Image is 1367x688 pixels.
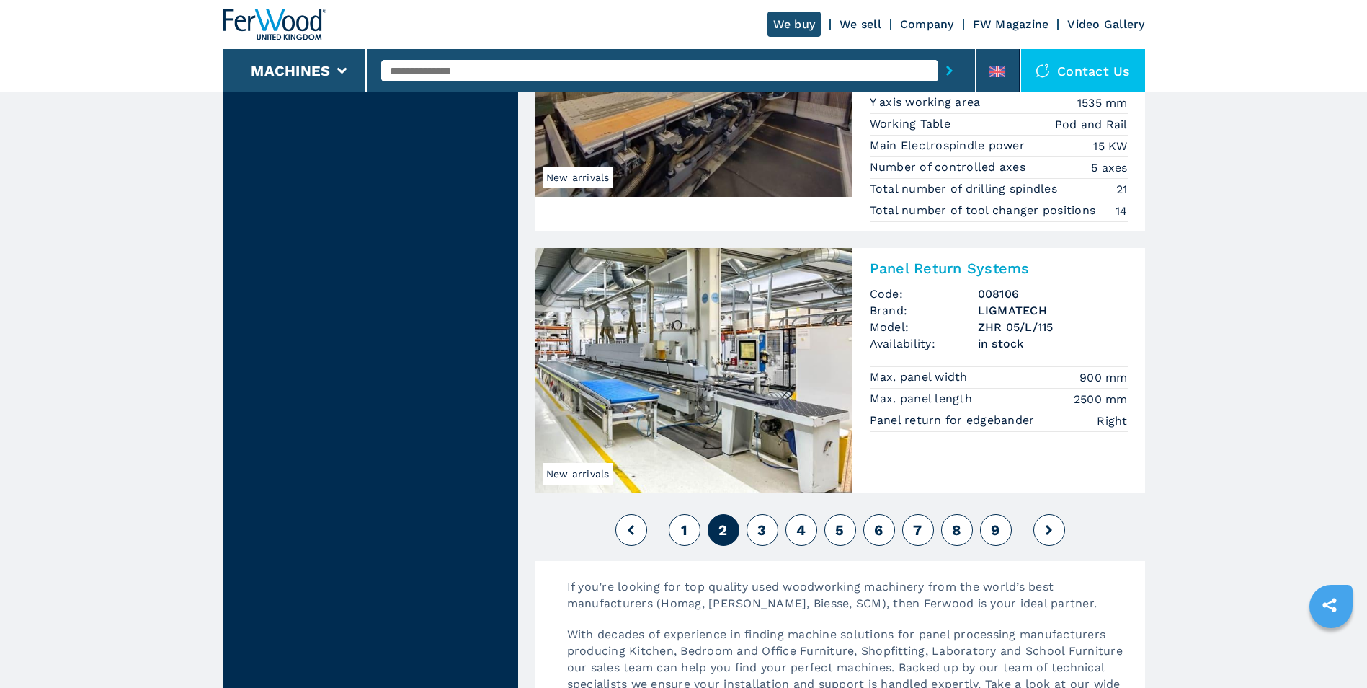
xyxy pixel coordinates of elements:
h3: ZHR 05/L/115 [978,319,1128,335]
em: Pod and Rail [1055,116,1128,133]
button: 9 [980,514,1012,546]
p: Total number of drilling spindles [870,181,1061,197]
button: 3 [747,514,778,546]
span: in stock [978,335,1128,352]
span: Model: [870,319,978,335]
em: 14 [1116,203,1128,219]
img: Ferwood [223,9,326,40]
p: Total number of tool changer positions [870,203,1100,219]
p: Working Table [870,116,955,132]
span: New arrivals [543,167,613,188]
p: Number of controlled axes [870,159,1030,175]
span: 3 [757,521,766,539]
p: Panel return for edgebander [870,413,1038,428]
span: New arrivals [543,463,613,485]
h3: LIGMATECH [978,302,1128,319]
button: submit-button [938,54,961,87]
img: Panel Return Systems LIGMATECH ZHR 05/L/115 [535,248,852,493]
h2: Panel Return Systems [870,260,1128,277]
span: 5 [835,521,844,539]
span: Brand: [870,302,978,319]
em: 15 KW [1093,138,1127,154]
div: Contact us [1021,49,1145,92]
p: Max. panel length [870,391,976,407]
span: Code: [870,286,978,302]
em: 5 axes [1091,159,1128,176]
a: FW Magazine [973,17,1049,31]
span: 6 [874,521,883,539]
a: Company [900,17,954,31]
em: 21 [1116,181,1128,198]
a: We sell [840,17,881,31]
span: Availability: [870,335,978,352]
p: Main Electrospindle power [870,138,1029,154]
em: 1535 mm [1077,94,1128,111]
button: 1 [669,514,700,546]
img: Contact us [1036,63,1050,78]
span: 2 [718,521,727,539]
span: 4 [796,521,806,539]
button: 4 [785,514,817,546]
span: 7 [913,521,922,539]
iframe: Chat [1306,623,1356,677]
em: 2500 mm [1074,391,1128,407]
button: 5 [824,514,856,546]
p: If you’re looking for top quality used woodworking machinery from the world’s best manufacturers ... [553,578,1145,626]
em: 900 mm [1079,369,1128,386]
button: 6 [863,514,895,546]
em: Right [1097,413,1127,429]
span: 1 [681,521,687,539]
a: We buy [767,12,821,37]
p: Y axis working area [870,94,984,110]
span: 8 [952,521,961,539]
button: Machines [251,62,330,79]
h3: 008106 [978,286,1128,302]
button: 2 [708,514,739,546]
a: sharethis [1312,587,1348,623]
p: Max. panel width [870,369,971,385]
a: Panel Return Systems LIGMATECH ZHR 05/L/115New arrivalsPanel Return SystemsCode:008106Brand:LIGMA... [535,248,1145,493]
span: 9 [991,521,999,539]
button: 8 [941,514,973,546]
a: Video Gallery [1067,17,1144,31]
button: 7 [902,514,934,546]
